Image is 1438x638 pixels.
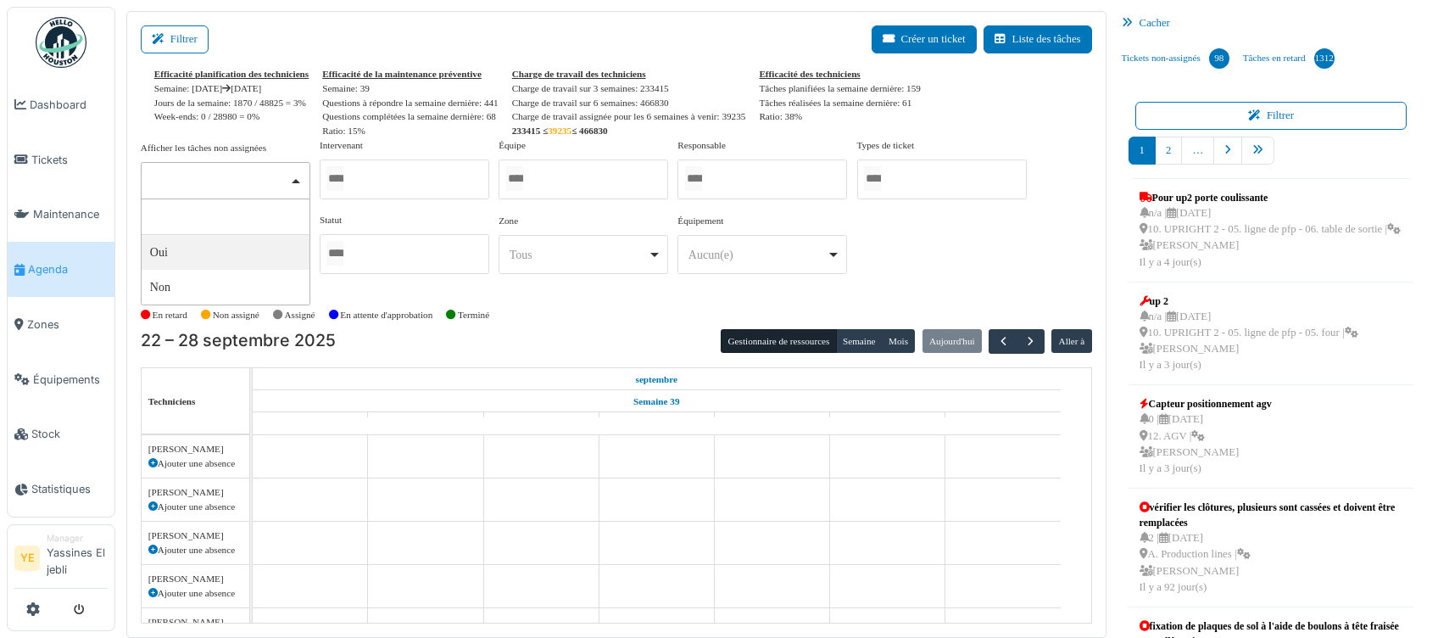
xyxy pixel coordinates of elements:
a: 23 septembre 2025 [405,413,446,434]
label: Terminé [458,308,489,322]
input: Tous [685,166,702,191]
a: 22 septembre 2025 [632,369,683,390]
input: Tous [864,166,881,191]
div: [PERSON_NAME] [148,485,242,500]
div: Oui [142,235,309,270]
li: YE [14,546,40,571]
a: 25 septembre 2025 [638,413,674,434]
div: Cacher [1115,11,1428,36]
a: Agenda [8,242,114,297]
div: Non [142,270,309,305]
div: 1312 [1314,48,1335,69]
div: up 2 [1140,294,1358,309]
div: Efficacité des techniciens [759,67,920,81]
div: Charge de travail assignée pour les 6 semaines à venir: 39235 [512,109,746,124]
div: Tâches réalisées la semaine dernière: 61 [759,96,920,110]
div: Ratio: 38% [759,109,920,124]
a: … [1181,137,1214,165]
a: 1 [1129,137,1156,165]
label: Zone [499,214,518,228]
span: 39235 [548,126,571,136]
label: Équipement [677,214,723,228]
a: Tâches en retard [1236,36,1341,81]
button: Filtrer [141,25,209,53]
div: Week-ends: 0 / 28980 = 0% [154,109,309,124]
a: Capteur positionnement agv 0 |[DATE] 12. AGV | [PERSON_NAME]Il y a 3 jour(s) [1135,392,1276,481]
div: Ratio: 15% [322,124,499,138]
div: 2 | [DATE] A. Production lines | [PERSON_NAME] Il y a 92 jour(s) [1140,530,1403,596]
button: Aujourd'hui [922,329,982,353]
label: Types de ticket [857,138,915,153]
div: Manager [47,532,108,545]
div: vérifier les clôtures, plusieurs sont cassées et doivent être remplacées [1140,500,1403,530]
nav: pager [1129,137,1414,178]
div: Efficacité de la maintenance préventive [322,67,499,81]
div: Ajouter une absence [148,543,242,557]
a: Tickets [8,132,114,187]
a: 2 [1155,137,1182,165]
a: vérifier les clôtures, plusieurs sont cassées et doivent être remplacées 2 |[DATE] A. Production ... [1135,495,1407,600]
input: Tous [326,166,343,191]
div: n/a | [DATE] 10. UPRIGHT 2 - 05. ligne de pfp - 05. four | [PERSON_NAME] Il y a 3 jour(s) [1140,309,1358,374]
span: Techniciens [148,396,196,406]
a: 26 septembre 2025 [754,413,791,434]
a: Statistiques [8,462,114,517]
button: Mois [882,329,916,353]
label: Intervenant [320,138,363,153]
div: Ajouter une absence [148,500,242,514]
div: [PERSON_NAME] [148,529,242,543]
button: Suivant [1017,329,1045,354]
div: 233415 ≤ ≤ 466830 [512,124,746,138]
span: Dashboard [30,97,108,113]
span: Agenda [28,261,108,277]
a: Tickets non-assignés [1115,36,1236,81]
div: Questions complétées la semaine dernière: 68 [322,109,499,124]
div: 0 | [DATE] 12. AGV | [PERSON_NAME] Il y a 3 jour(s) [1140,411,1272,477]
span: Maintenance [33,206,108,222]
li: Yassines El jebli [47,532,108,585]
span: Équipements [33,372,108,388]
a: Dashboard [8,77,114,132]
label: Afficher les tâches non assignées [141,141,266,155]
div: 98 [1209,48,1229,69]
button: Liste des tâches [984,25,1092,53]
input: Tous [506,166,523,191]
div: n/a | [DATE] 10. UPRIGHT 2 - 05. ligne de pfp - 06. table de sortie | [PERSON_NAME] Il y a 4 jour(s) [1140,205,1401,271]
a: 27 septembre 2025 [868,413,907,434]
label: En attente d'approbation [340,308,432,322]
div: [PERSON_NAME] [148,615,242,630]
span: Stock [31,426,108,442]
a: Zones [8,297,114,352]
a: YE ManagerYassines El jebli [14,532,108,589]
div: Semaine: 39 [322,81,499,96]
div: Capteur positionnement agv [1140,396,1272,411]
label: Statut [320,213,342,227]
button: Semaine [836,329,883,353]
button: Aller à [1051,329,1091,353]
input: Tous [326,241,343,266]
div: Charge de travail sur 3 semaines: 233415 [512,81,746,96]
a: 24 septembre 2025 [522,413,560,434]
label: Équipe [499,138,526,153]
input: null [142,199,309,235]
div: Jours de la semaine: 1870 / 48825 = 3% [154,96,309,110]
div: Tous [510,246,648,264]
button: Précédent [989,329,1017,354]
a: Pour up2 porte coulissante n/a |[DATE] 10. UPRIGHT 2 - 05. ligne de pfp - 06. table de sortie | [... [1135,186,1405,275]
img: Badge_color-CXgf-gQk.svg [36,17,86,68]
a: Maintenance [8,187,114,243]
a: 22 septembre 2025 [292,413,327,434]
div: Charge de travail sur 6 semaines: 466830 [512,96,746,110]
div: [PERSON_NAME] [148,442,242,456]
div: Semaine: [DATE] [DATE] [154,81,309,96]
label: En retard [153,308,187,322]
label: Responsable [677,138,726,153]
label: Non assigné [213,308,259,322]
div: Ajouter une absence [148,586,242,601]
a: Stock [8,407,114,462]
div: Aucun(e) [688,246,827,264]
label: Assigné [285,308,315,322]
h2: 22 – 28 septembre 2025 [141,331,336,351]
a: 28 septembre 2025 [984,413,1022,434]
div: Tâches planifiées la semaine dernière: 159 [759,81,920,96]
